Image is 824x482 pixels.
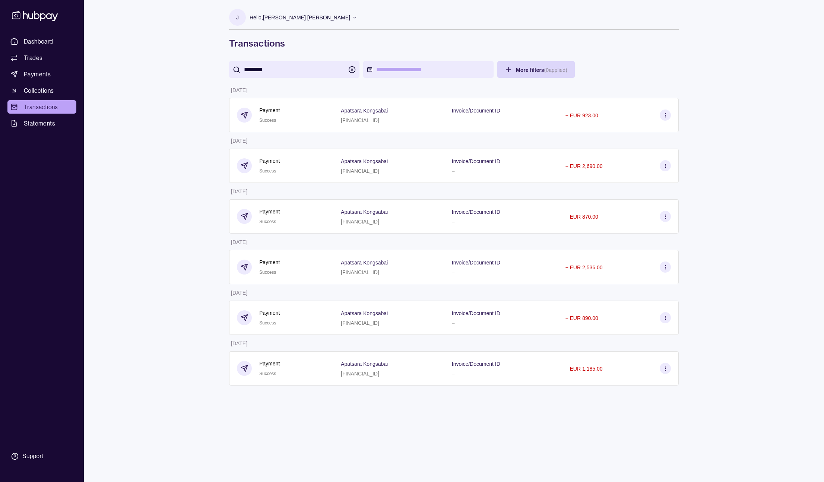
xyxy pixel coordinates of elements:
[231,138,247,144] p: [DATE]
[250,13,350,22] p: Hello, [PERSON_NAME] [PERSON_NAME]
[452,209,500,215] p: Invoice/Document ID
[259,371,276,376] span: Success
[452,269,455,275] p: –
[259,219,276,224] span: Success
[341,168,379,174] p: [FINANCIAL_ID]
[7,51,76,64] a: Trades
[24,102,58,111] span: Transactions
[341,361,388,367] p: Apatsara Kongsabai
[341,310,388,316] p: Apatsara Kongsabai
[452,361,500,367] p: Invoice/Document ID
[24,86,54,95] span: Collections
[24,53,42,62] span: Trades
[565,315,598,321] p: − EUR 890.00
[7,117,76,130] a: Statements
[341,158,388,164] p: Apatsara Kongsabai
[565,163,602,169] p: − EUR 2,690.00
[565,366,602,372] p: − EUR 1,185.00
[259,118,276,123] span: Success
[497,61,575,78] button: More filters(0applied)
[341,209,388,215] p: Apatsara Kongsabai
[259,207,280,216] p: Payment
[565,112,598,118] p: − EUR 923.00
[452,168,455,174] p: –
[452,371,455,377] p: –
[7,448,76,464] a: Support
[452,310,500,316] p: Invoice/Document ID
[341,269,379,275] p: [FINANCIAL_ID]
[259,270,276,275] span: Success
[565,214,598,220] p: − EUR 870.00
[7,35,76,48] a: Dashboard
[7,84,76,97] a: Collections
[231,188,247,194] p: [DATE]
[231,239,247,245] p: [DATE]
[7,67,76,81] a: Payments
[341,371,379,377] p: [FINANCIAL_ID]
[22,452,43,460] div: Support
[341,320,379,326] p: [FINANCIAL_ID]
[259,359,280,368] p: Payment
[341,117,379,123] p: [FINANCIAL_ID]
[231,340,247,346] p: [DATE]
[259,258,280,266] p: Payment
[24,37,53,46] span: Dashboard
[259,106,280,114] p: Payment
[544,67,567,73] p: ( 0 applied)
[452,117,455,123] p: –
[452,320,455,326] p: –
[341,219,379,225] p: [FINANCIAL_ID]
[229,37,679,49] h1: Transactions
[452,158,500,164] p: Invoice/Document ID
[341,108,388,114] p: Apatsara Kongsabai
[452,108,500,114] p: Invoice/Document ID
[24,119,55,128] span: Statements
[259,168,276,174] span: Success
[259,157,280,165] p: Payment
[24,70,51,79] span: Payments
[7,100,76,114] a: Transactions
[452,260,500,266] p: Invoice/Document ID
[565,264,602,270] p: − EUR 2,536.00
[231,87,247,93] p: [DATE]
[231,290,247,296] p: [DATE]
[452,219,455,225] p: –
[259,320,276,326] span: Success
[341,260,388,266] p: Apatsara Kongsabai
[516,67,567,73] span: More filters
[259,309,280,317] p: Payment
[244,61,345,78] input: search
[236,13,239,22] p: J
